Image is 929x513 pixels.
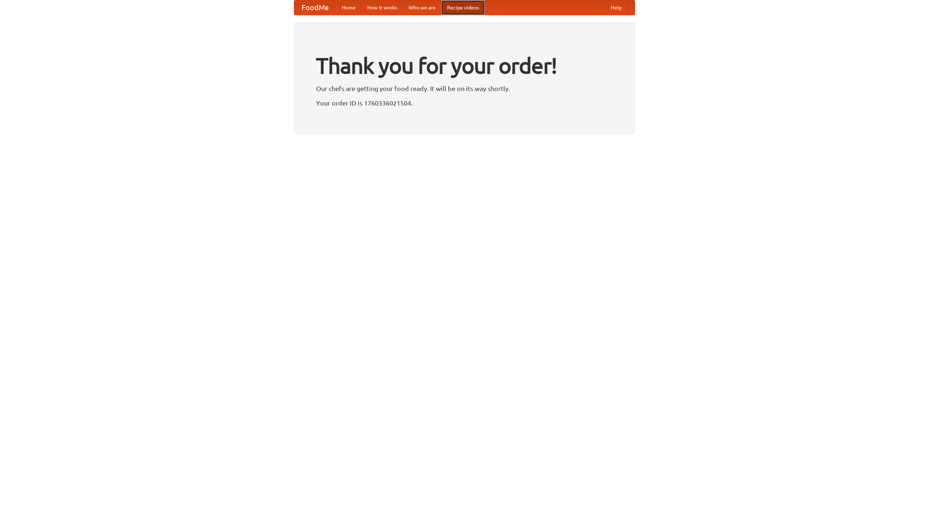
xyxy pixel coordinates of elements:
a: Home [336,0,361,15]
p: Your order ID is 1760336021504. [316,98,613,108]
a: FoodMe [294,0,336,15]
a: How it works [361,0,403,15]
a: Who we are [403,0,441,15]
p: Our chefs are getting your food ready. It will be on its way shortly. [316,83,613,94]
a: Help [605,0,627,15]
a: Recipe videos [441,0,485,15]
h1: Thank you for your order! [316,48,613,83]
